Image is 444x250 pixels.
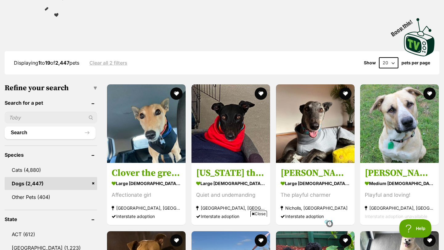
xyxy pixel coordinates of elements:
iframe: Help Scout Beacon - Open [399,219,432,238]
header: Search for a pet [5,100,97,106]
a: Boop this! [404,13,435,58]
button: Search [5,127,96,139]
a: Other Pets (404) [5,191,97,204]
img: Barney - Australian Cattle Dog [360,84,439,163]
strong: large [DEMOGRAPHIC_DATA] Dog [281,179,350,188]
div: Interstate adoption [196,212,265,221]
button: favourite [339,87,351,100]
strong: large [DEMOGRAPHIC_DATA] Dog [112,179,181,188]
button: favourite [255,87,267,100]
header: State [5,216,97,222]
button: favourite [423,234,436,247]
a: Dogs (2,447) [5,177,97,190]
h3: [US_STATE] the Greyhound [196,167,265,179]
h3: [PERSON_NAME], the greyhound [281,167,350,179]
strong: 2,447 [55,60,69,66]
img: consumer-privacy-logo.png [1,1,6,6]
span: Boop this! [390,15,418,37]
span: Show [364,60,376,65]
strong: Nicholls, [GEOGRAPHIC_DATA] [281,204,350,212]
div: Affectionate girl [112,191,181,200]
span: Displaying to of pets [14,60,79,66]
button: favourite [170,87,183,100]
img: info.svg [327,221,332,227]
div: Playful and loving! [365,191,434,200]
img: Jeff, the greyhound - Greyhound Dog [276,84,355,163]
span: Interstate adoption unavailable [365,214,427,219]
div: The playful charmer [281,191,350,200]
div: Interstate adoption [281,212,350,221]
header: Species [5,152,97,158]
button: favourite [339,234,351,247]
strong: medium [DEMOGRAPHIC_DATA] Dog [365,179,434,188]
img: PetRescue TV logo [404,18,435,56]
strong: 19 [45,60,50,66]
strong: [GEOGRAPHIC_DATA], [GEOGRAPHIC_DATA] [112,204,181,212]
a: Clover the greyhound large [DEMOGRAPHIC_DATA] Dog Affectionate girl [GEOGRAPHIC_DATA], [GEOGRAPHI... [107,163,186,225]
div: Interstate adoption [112,212,181,221]
strong: [GEOGRAPHIC_DATA], [GEOGRAPHIC_DATA] [365,204,434,212]
h3: [PERSON_NAME] [365,167,434,179]
strong: large [DEMOGRAPHIC_DATA] Dog [196,179,265,188]
img: Georgia the Greyhound - Greyhound Dog [191,84,270,163]
a: [US_STATE] the Greyhound large [DEMOGRAPHIC_DATA] Dog Quiet and undemanding [GEOGRAPHIC_DATA], [G... [191,163,270,225]
h3: Refine your search [5,84,97,92]
span: Close [250,211,267,217]
h3: Clover the greyhound [112,167,181,179]
input: Toby [5,112,97,123]
label: pets per page [401,60,430,65]
a: Clear all 2 filters [89,60,127,66]
img: Clover the greyhound - Greyhound Dog [107,84,186,163]
strong: [GEOGRAPHIC_DATA], [GEOGRAPHIC_DATA] [196,204,265,212]
a: [PERSON_NAME] medium [DEMOGRAPHIC_DATA] Dog Playful and loving! [GEOGRAPHIC_DATA], [GEOGRAPHIC_DA... [360,163,439,225]
div: Quiet and undemanding [196,191,265,200]
strong: 1 [38,60,40,66]
button: favourite [423,87,436,100]
a: Cats (4,880) [5,163,97,176]
a: [PERSON_NAME], the greyhound large [DEMOGRAPHIC_DATA] Dog The playful charmer Nicholls, [GEOGRAPH... [276,163,355,225]
a: ACT (612) [5,228,97,241]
